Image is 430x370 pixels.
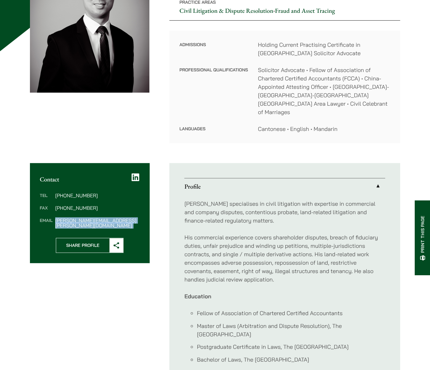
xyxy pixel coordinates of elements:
[179,66,248,125] dt: Professional Qualifications
[179,7,273,15] a: Civil Litigation & Dispute Resolution
[40,175,140,183] h2: Contact
[56,238,109,252] span: Share Profile
[258,41,390,57] dd: Holding Current Practising Certificate in [GEOGRAPHIC_DATA] Solicitor Advocate
[197,355,385,364] li: Bachelor of Laws, The [GEOGRAPHIC_DATA]
[258,66,390,116] dd: Solicitor Advocate • Fellow of Association of Chartered Certified Accountants (FCCA) • China-Appo...
[55,193,139,198] dd: [PHONE_NUMBER]
[184,199,385,225] p: [PERSON_NAME] specialises in civil litigation with expertise in commercial and company disputes, ...
[197,309,385,317] li: Fellow of Association of Chartered Certified Accountants
[184,233,385,284] p: His commercial experience covers shareholder disputes, breach of fiduciary duties, unfair prejudi...
[40,218,53,228] dt: Email
[179,41,248,66] dt: Admissions
[40,193,53,205] dt: Tel
[132,173,139,182] a: LinkedIn
[179,125,248,133] dt: Languages
[258,125,390,133] dd: Cantonese • English • Mandarin
[184,178,385,195] a: Profile
[197,322,385,339] li: Master of Laws (Arbitration and Dispute Resolution), The [GEOGRAPHIC_DATA]
[197,343,385,351] li: Postgraduate Certificate in Laws, The [GEOGRAPHIC_DATA]
[275,7,335,15] a: Fraud and Asset Tracing
[55,218,139,228] dd: [PERSON_NAME][EMAIL_ADDRESS][PERSON_NAME][DOMAIN_NAME]
[55,205,139,210] dd: [PHONE_NUMBER]
[56,238,123,253] button: Share Profile
[184,293,211,300] strong: Education
[40,205,53,218] dt: Fax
